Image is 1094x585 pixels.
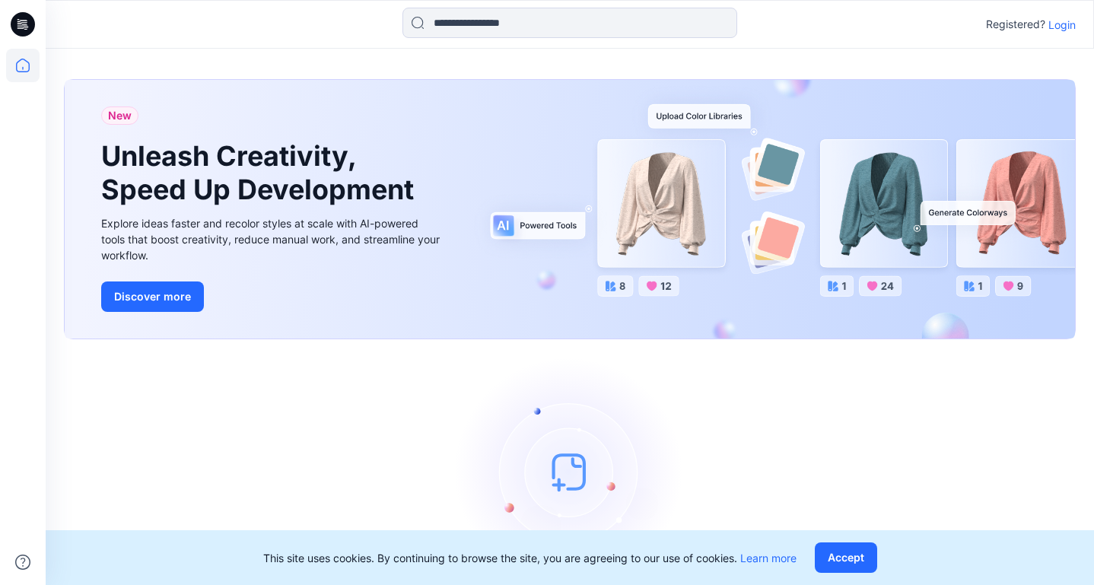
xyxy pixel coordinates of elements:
[740,552,797,564] a: Learn more
[101,281,204,312] button: Discover more
[1048,17,1076,33] p: Login
[815,542,877,573] button: Accept
[101,215,444,263] div: Explore ideas faster and recolor styles at scale with AI-powered tools that boost creativity, red...
[108,107,132,125] span: New
[263,550,797,566] p: This site uses cookies. By continuing to browse the site, you are agreeing to our use of cookies.
[101,281,444,312] a: Discover more
[101,140,421,205] h1: Unleash Creativity, Speed Up Development
[986,15,1045,33] p: Registered?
